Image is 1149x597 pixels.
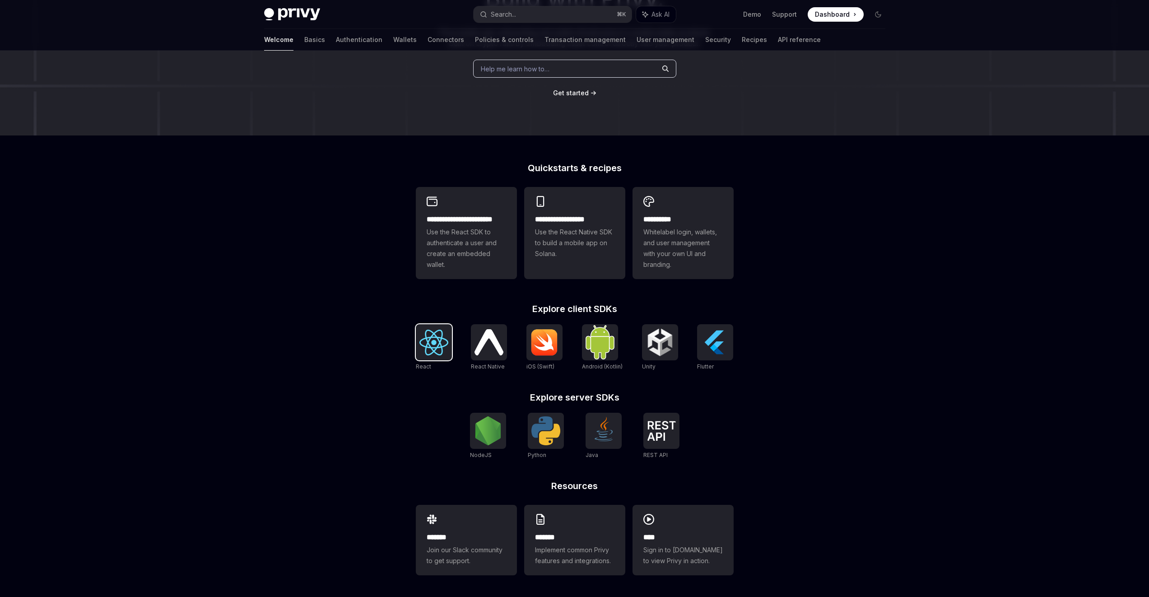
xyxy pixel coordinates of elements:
a: **** *****Whitelabel login, wallets, and user management with your own UI and branding. [633,187,734,279]
span: Sign in to [DOMAIN_NAME] to view Privy in action. [643,545,723,566]
span: REST API [643,452,668,458]
span: React Native [471,363,505,370]
span: Get started [553,89,589,97]
h2: Quickstarts & recipes [416,163,734,173]
button: Toggle dark mode [871,7,885,22]
a: Support [772,10,797,19]
img: REST API [647,421,676,441]
span: iOS (Swift) [526,363,554,370]
span: ⌘ K [617,11,626,18]
h2: Explore server SDKs [416,393,734,402]
a: User management [637,29,694,51]
a: Authentication [336,29,382,51]
img: dark logo [264,8,320,21]
span: Implement common Privy features and integrations. [535,545,614,566]
a: Security [705,29,731,51]
a: UnityUnity [642,324,678,371]
img: NodeJS [474,416,502,445]
span: Use the React SDK to authenticate a user and create an embedded wallet. [427,227,506,270]
h2: Resources [416,481,734,490]
span: Dashboard [815,10,850,19]
a: Dashboard [808,7,864,22]
span: React [416,363,431,370]
img: React [419,330,448,355]
a: API reference [778,29,821,51]
a: JavaJava [586,413,622,460]
span: Whitelabel login, wallets, and user management with your own UI and branding. [643,227,723,270]
a: **** **** **** ***Use the React Native SDK to build a mobile app on Solana. [524,187,625,279]
img: iOS (Swift) [530,329,559,356]
span: Use the React Native SDK to build a mobile app on Solana. [535,227,614,259]
span: Flutter [697,363,714,370]
img: Java [589,416,618,445]
div: Search... [491,9,516,20]
img: Unity [646,328,675,357]
a: Get started [553,89,589,98]
a: Connectors [428,29,464,51]
span: Python [528,452,546,458]
a: PythonPython [528,413,564,460]
a: ****Sign in to [DOMAIN_NAME] to view Privy in action. [633,505,734,575]
a: FlutterFlutter [697,324,733,371]
span: Join our Slack community to get support. [427,545,506,566]
a: Welcome [264,29,293,51]
img: Android (Kotlin) [586,325,614,359]
a: Recipes [742,29,767,51]
a: **** **Join our Slack community to get support. [416,505,517,575]
a: ReactReact [416,324,452,371]
button: Search...⌘K [474,6,632,23]
img: React Native [474,329,503,355]
span: NodeJS [470,452,492,458]
span: Java [586,452,598,458]
span: Help me learn how to… [481,64,549,74]
button: Ask AI [636,6,676,23]
a: REST APIREST API [643,413,679,460]
a: Android (Kotlin)Android (Kotlin) [582,324,623,371]
a: Policies & controls [475,29,534,51]
a: Wallets [393,29,417,51]
h2: Explore client SDKs [416,304,734,313]
a: Transaction management [544,29,626,51]
img: Flutter [701,328,730,357]
a: **** **Implement common Privy features and integrations. [524,505,625,575]
a: Basics [304,29,325,51]
img: Python [531,416,560,445]
a: NodeJSNodeJS [470,413,506,460]
span: Unity [642,363,656,370]
a: iOS (Swift)iOS (Swift) [526,324,563,371]
span: Ask AI [651,10,670,19]
a: Demo [743,10,761,19]
span: Android (Kotlin) [582,363,623,370]
a: React NativeReact Native [471,324,507,371]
